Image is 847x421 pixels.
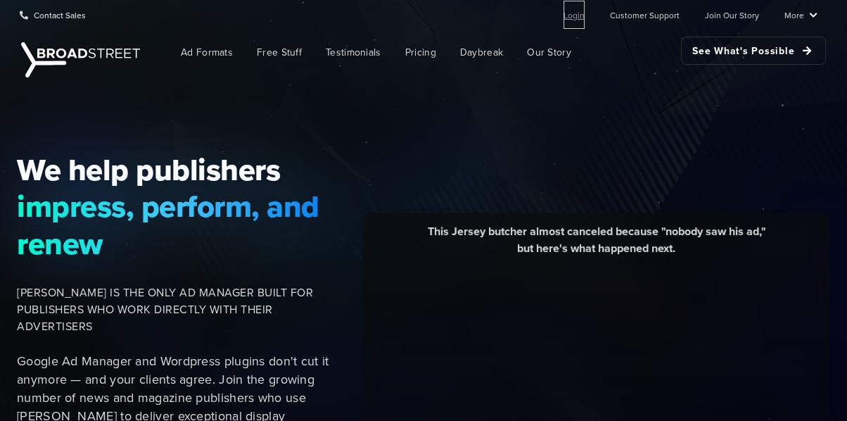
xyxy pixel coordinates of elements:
a: Contact Sales [20,1,86,29]
a: Pricing [395,37,447,68]
img: Broadstreet | The Ad Manager for Small Publishers [21,42,140,77]
span: We help publishers [17,151,338,188]
nav: Main [148,30,826,75]
a: Customer Support [610,1,680,29]
div: This Jersey butcher almost canceled because "nobody saw his ad," but here's what happened next. [374,223,820,268]
span: Daybreak [460,45,503,60]
a: Daybreak [450,37,514,68]
a: Join Our Story [705,1,759,29]
a: Testimonials [315,37,392,68]
span: Ad Formats [181,45,233,60]
span: Testimonials [326,45,381,60]
a: See What's Possible [681,37,826,65]
a: More [784,1,817,29]
a: Our Story [516,37,582,68]
span: [PERSON_NAME] IS THE ONLY AD MANAGER BUILT FOR PUBLISHERS WHO WORK DIRECTLY WITH THEIR ADVERTISERS [17,284,338,335]
a: Login [563,1,585,29]
a: Free Stuff [246,37,312,68]
span: impress, perform, and renew [17,188,338,262]
span: Pricing [405,45,436,60]
a: Ad Formats [170,37,243,68]
span: Our Story [527,45,571,60]
span: Free Stuff [257,45,302,60]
